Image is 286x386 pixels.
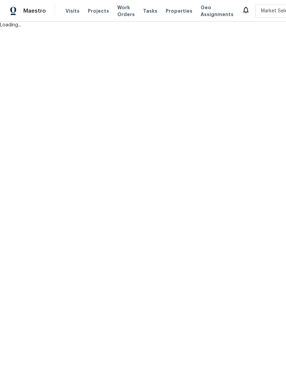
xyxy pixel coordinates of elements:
span: Properties [166,8,192,14]
span: Tasks [143,9,157,13]
span: Maestro [23,8,46,14]
span: Work Orders [117,4,135,18]
span: Visits [65,8,80,14]
span: Projects [88,8,109,14]
span: Geo Assignments [201,4,234,18]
